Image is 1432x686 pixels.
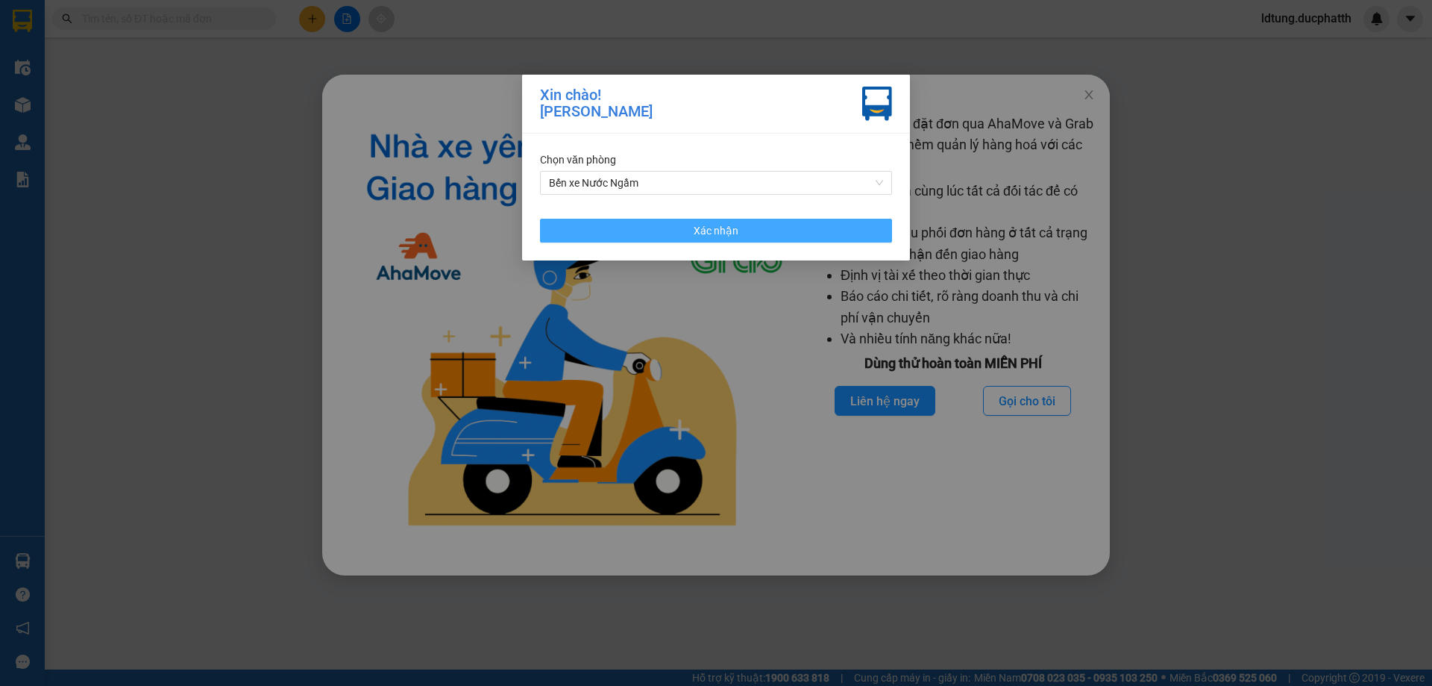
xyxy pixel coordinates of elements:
[862,87,892,121] img: vxr-icon
[540,219,892,243] button: Xác nhận
[540,152,892,168] div: Chọn văn phòng
[694,222,738,239] span: Xác nhận
[549,172,883,194] span: Bến xe Nước Ngầm
[540,87,653,121] div: Xin chào! [PERSON_NAME]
